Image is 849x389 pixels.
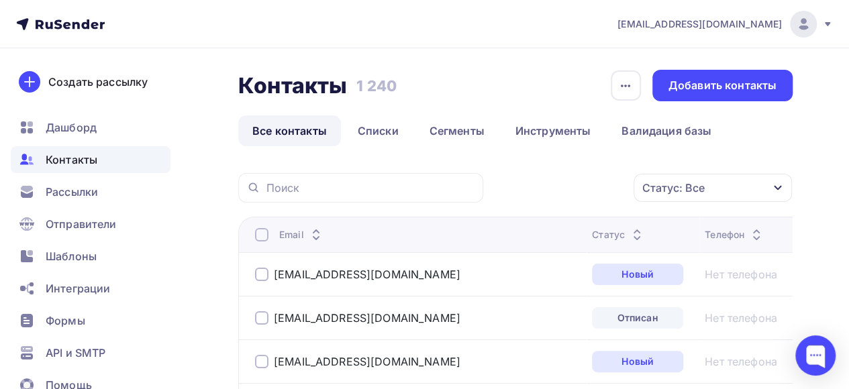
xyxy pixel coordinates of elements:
a: Списки [344,115,413,146]
a: Валидация базы [607,115,726,146]
div: Статус: Все [642,180,705,196]
span: API и SMTP [46,345,105,361]
a: Шаблоны [11,243,170,270]
a: Нет телефона [705,268,777,281]
a: Инструменты [501,115,605,146]
div: Телефон [705,228,764,241]
a: Отправители [11,211,170,237]
div: Email [279,228,324,241]
a: Контакты [11,146,170,173]
span: [EMAIL_ADDRESS][DOMAIN_NAME] [617,17,782,31]
div: Создать рассылку [48,74,148,90]
a: [EMAIL_ADDRESS][DOMAIN_NAME] [274,355,460,368]
div: Статус [592,228,645,241]
span: Рассылки [46,184,98,200]
a: Отписан [592,307,683,329]
span: Формы [46,313,85,329]
a: Новый [592,351,683,372]
span: Дашборд [46,119,97,135]
div: Добавить контакты [668,78,777,93]
a: Рассылки [11,178,170,205]
a: Сегменты [415,115,499,146]
span: Шаблоны [46,248,97,264]
a: Дашборд [11,114,170,141]
a: Формы [11,307,170,334]
a: [EMAIL_ADDRESS][DOMAIN_NAME] [274,311,460,325]
a: Нет телефона [705,355,777,368]
input: Поиск [266,180,475,195]
span: Отправители [46,216,117,232]
a: [EMAIL_ADDRESS][DOMAIN_NAME] [274,268,460,281]
span: Контакты [46,152,97,168]
button: Статус: Все [633,173,793,203]
span: Интеграции [46,280,110,296]
a: Новый [592,264,683,285]
a: [EMAIL_ADDRESS][DOMAIN_NAME] [617,11,833,38]
h3: 1 240 [356,76,397,95]
a: Все контакты [238,115,341,146]
h2: Контакты [238,72,347,99]
a: Нет телефона [705,311,777,325]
